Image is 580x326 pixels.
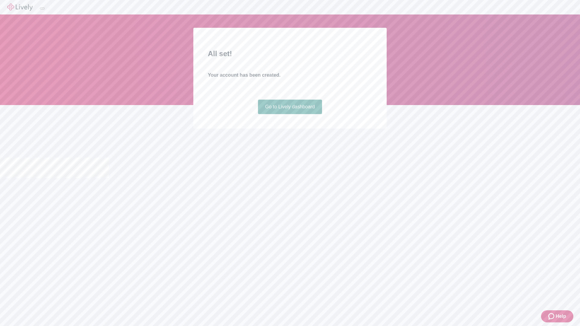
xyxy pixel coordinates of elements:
[548,313,556,320] svg: Zendesk support icon
[258,100,322,114] a: Go to Lively dashboard
[541,310,573,322] button: Zendesk support iconHelp
[208,48,372,59] h2: All set!
[40,8,45,9] button: Log out
[208,72,372,79] h4: Your account has been created.
[556,313,566,320] span: Help
[7,4,33,11] img: Lively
